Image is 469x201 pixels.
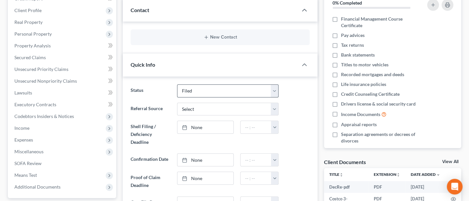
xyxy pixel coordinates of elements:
input: -- : -- [241,154,272,166]
span: Income [14,125,29,131]
a: None [177,172,233,184]
span: Additional Documents [14,184,61,190]
a: Secured Claims [9,52,116,63]
a: Unsecured Priority Claims [9,63,116,75]
label: Referral Source [127,103,174,116]
td: [DATE] [406,181,445,193]
span: Secured Claims [14,55,46,60]
span: Unsecured Priority Claims [14,66,68,72]
button: New Contact [136,35,304,40]
span: Expenses [14,137,33,142]
span: Personal Property [14,31,52,37]
span: Real Property [14,19,43,25]
a: None [177,121,233,133]
div: Open Intercom Messenger [447,179,462,194]
a: Extensionunfold_more [374,172,400,177]
label: Status [127,84,174,97]
span: Tax returns [341,42,364,48]
a: Property Analysis [9,40,116,52]
span: Codebtors Insiders & Notices [14,113,74,119]
span: Income Documents [341,111,380,118]
span: Life insurance policies [341,81,386,88]
a: SOFA Review [9,158,116,169]
a: Unsecured Nonpriority Claims [9,75,116,87]
a: Lawsuits [9,87,116,99]
span: Appraisal reports [341,121,377,128]
span: Quick Info [131,61,155,68]
span: Executory Contracts [14,102,56,107]
a: Executory Contracts [9,99,116,110]
span: Property Analysis [14,43,51,48]
i: unfold_more [396,173,400,177]
td: DecRe-pdf [324,181,369,193]
span: Pay advices [341,32,365,39]
span: Means Test [14,172,37,178]
span: Client Profile [14,8,42,13]
span: Titles to motor vehicles [341,61,388,68]
span: Recorded mortgages and deeds [341,71,404,78]
label: Proof of Claim Deadline [127,172,174,191]
span: Credit Counseling Certificate [341,91,400,97]
label: Shell Filing / Deficiency Deadline [127,121,174,148]
a: None [177,154,233,166]
a: Titleunfold_more [329,172,343,177]
span: Lawsuits [14,90,32,95]
a: View All [442,159,459,164]
div: Client Documents [324,159,366,165]
span: Separation agreements or decrees of divorces [341,131,421,144]
span: Miscellaneous [14,149,44,154]
i: unfold_more [339,173,343,177]
span: Financial Management Course Certificate [341,16,421,29]
span: Drivers license & social security card [341,101,416,107]
label: Confirmation Date [127,153,174,166]
input: -- : -- [241,172,272,184]
span: SOFA Review [14,160,42,166]
i: expand_more [436,173,440,177]
span: Unsecured Nonpriority Claims [14,78,77,84]
span: Bank statements [341,52,375,58]
a: Date Added expand_more [411,172,440,177]
span: Contact [131,7,149,13]
td: PDF [369,181,406,193]
input: -- : -- [241,121,272,133]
